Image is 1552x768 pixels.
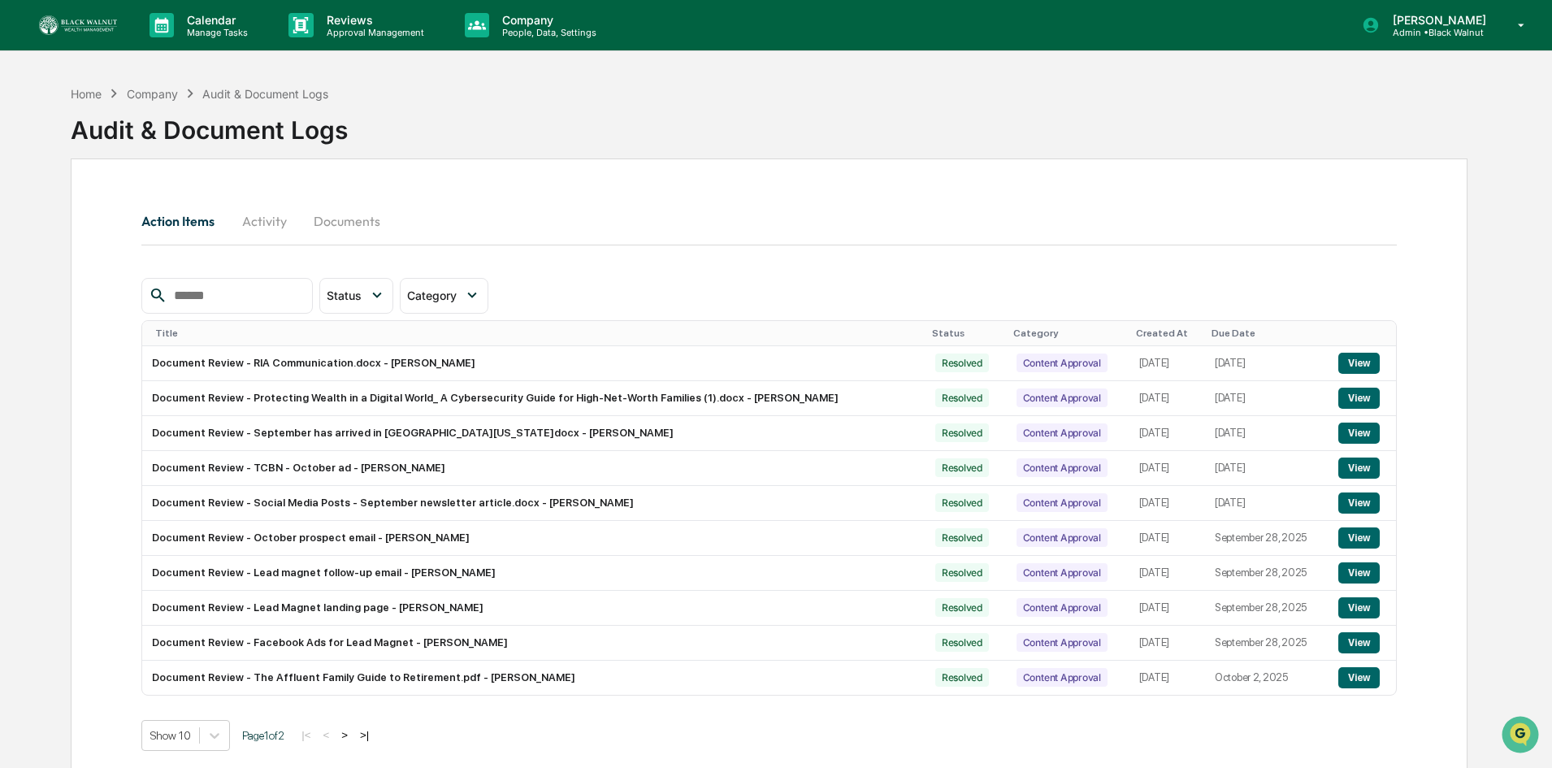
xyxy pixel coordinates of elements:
[1338,527,1380,549] button: View
[489,13,605,27] p: Company
[1129,381,1205,416] td: [DATE]
[489,27,605,38] p: People, Data, Settings
[1338,667,1380,688] button: View
[118,206,131,219] div: 🗄️
[276,129,296,149] button: Start new chat
[71,87,102,101] div: Home
[1338,497,1380,509] a: View
[1205,451,1329,486] td: [DATE]
[1338,458,1380,479] button: View
[1338,388,1380,409] button: View
[1338,601,1380,614] a: View
[1129,486,1205,521] td: [DATE]
[1338,566,1380,579] a: View
[935,354,989,372] div: Resolved
[1205,661,1329,695] td: October 2, 2025
[1017,423,1108,442] div: Content Approval
[1338,597,1380,618] button: View
[1129,521,1205,556] td: [DATE]
[1205,486,1329,521] td: [DATE]
[1338,636,1380,649] a: View
[1338,532,1380,544] a: View
[1338,423,1380,444] button: View
[16,206,29,219] div: 🖐️
[55,141,206,154] div: We're available if you need us!
[318,728,334,742] button: <
[142,451,926,486] td: Document Review - TCBN - October ad - [PERSON_NAME]
[142,661,926,695] td: Document Review - The Affluent Family Guide to Retirement.pdf - [PERSON_NAME]
[297,728,315,742] button: |<
[142,416,926,451] td: Document Review - September has arrived in [GEOGRAPHIC_DATA][US_STATE]docx - [PERSON_NAME]
[932,328,1000,339] div: Status
[1017,354,1108,372] div: Content Approval
[1129,591,1205,626] td: [DATE]
[33,236,102,252] span: Data Lookup
[1017,493,1108,512] div: Content Approval
[935,598,989,617] div: Resolved
[142,591,926,626] td: Document Review - Lead Magnet landing page - [PERSON_NAME]
[1338,357,1380,369] a: View
[336,728,353,742] button: >
[1205,521,1329,556] td: September 28, 2025
[1017,563,1108,582] div: Content Approval
[202,87,328,101] div: Audit & Document Logs
[142,626,926,661] td: Document Review - Facebook Ads for Lead Magnet - [PERSON_NAME]
[314,27,432,38] p: Approval Management
[10,229,109,258] a: 🔎Data Lookup
[242,729,284,742] span: Page 1 of 2
[111,198,208,228] a: 🗄️Attestations
[935,458,989,477] div: Resolved
[935,423,989,442] div: Resolved
[1129,556,1205,591] td: [DATE]
[935,528,989,547] div: Resolved
[1338,462,1380,474] a: View
[1017,598,1108,617] div: Content Approval
[155,328,919,339] div: Title
[314,13,432,27] p: Reviews
[39,15,117,35] img: logo
[55,124,267,141] div: Start new chat
[1129,346,1205,381] td: [DATE]
[935,493,989,512] div: Resolved
[1205,556,1329,591] td: September 28, 2025
[16,237,29,250] div: 🔎
[162,276,197,288] span: Pylon
[33,205,105,221] span: Preclearance
[134,205,202,221] span: Attestations
[1017,458,1108,477] div: Content Approval
[1338,392,1380,404] a: View
[142,486,926,521] td: Document Review - Social Media Posts - September newsletter article.docx - [PERSON_NAME]
[1017,633,1108,652] div: Content Approval
[10,198,111,228] a: 🖐️Preclearance
[1017,528,1108,547] div: Content Approval
[115,275,197,288] a: Powered byPylon
[1129,661,1205,695] td: [DATE]
[142,556,926,591] td: Document Review - Lead magnet follow-up email - [PERSON_NAME]
[1129,626,1205,661] td: [DATE]
[1017,668,1108,687] div: Content Approval
[1205,416,1329,451] td: [DATE]
[1205,591,1329,626] td: September 28, 2025
[407,289,457,302] span: Category
[1338,353,1380,374] button: View
[1017,388,1108,407] div: Content Approval
[327,289,362,302] span: Status
[142,381,926,416] td: Document Review - Protecting Wealth in a Digital World_ A Cybersecurity Guide for High-Net-Worth ...
[174,13,256,27] p: Calendar
[1212,328,1322,339] div: Due Date
[301,202,393,241] button: Documents
[1205,346,1329,381] td: [DATE]
[1380,13,1494,27] p: [PERSON_NAME]
[1338,632,1380,653] button: View
[142,521,926,556] td: Document Review - October prospect email - [PERSON_NAME]
[228,202,301,241] button: Activity
[141,202,228,241] button: Action Items
[1380,27,1494,38] p: Admin • Black Walnut
[1338,427,1380,439] a: View
[127,87,178,101] div: Company
[935,633,989,652] div: Resolved
[1129,451,1205,486] td: [DATE]
[355,728,374,742] button: >|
